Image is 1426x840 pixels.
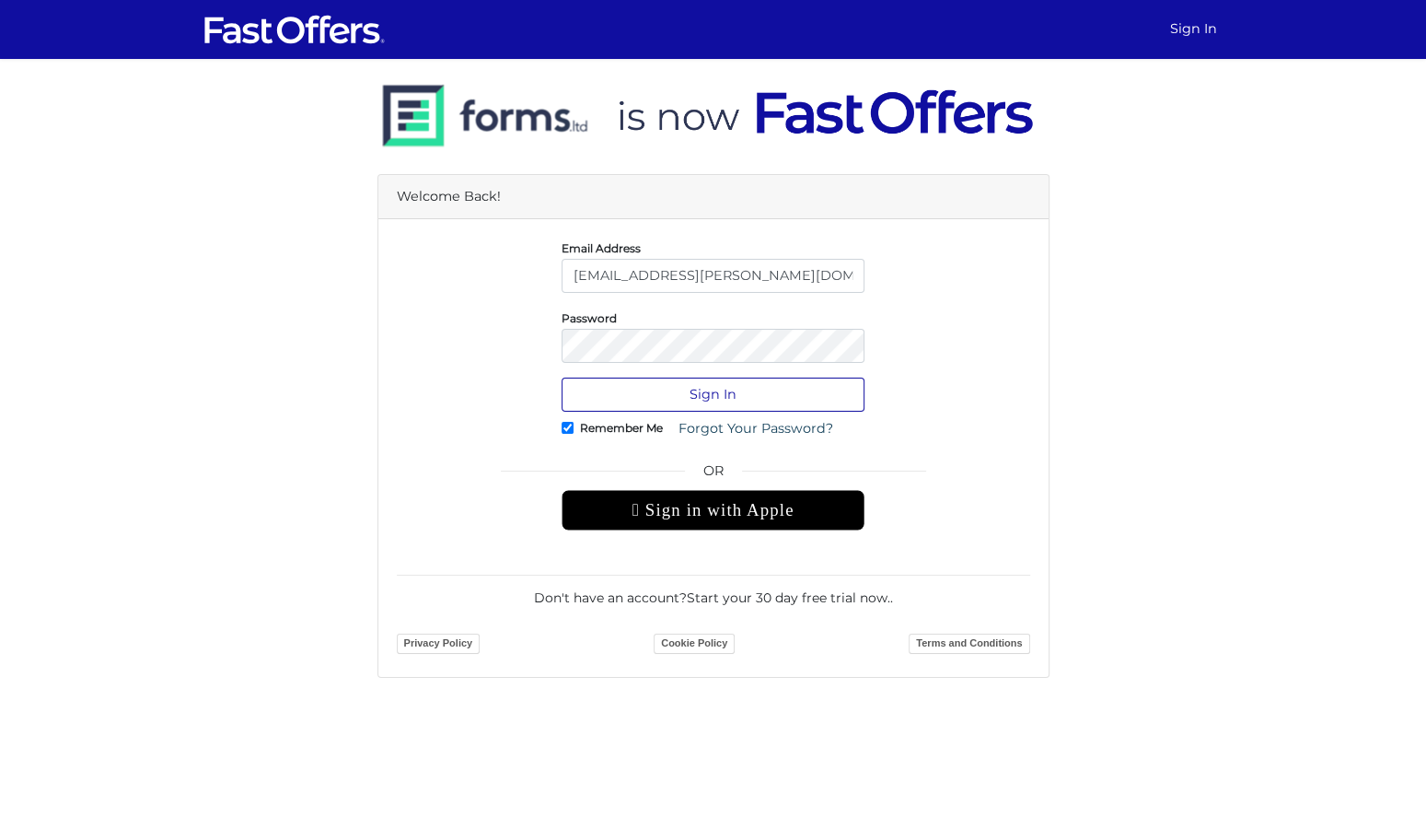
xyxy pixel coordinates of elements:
[397,575,1030,608] div: Don't have an account? .
[1163,11,1224,47] a: Sign In
[562,490,864,531] div: Sign in with Apple
[562,461,864,490] span: OR
[580,426,663,430] label: Remember Me
[562,316,617,321] label: Password
[909,634,1029,654] a: Terms and Conditions
[378,175,1049,219] div: Welcome Back!
[397,634,481,654] a: Privacy Policy
[687,589,890,606] a: Start your 30 day free trial now.
[562,378,864,412] button: Sign In
[562,246,641,251] label: Email Address
[654,634,735,654] a: Cookie Policy
[562,259,864,293] input: E-Mail
[667,412,845,446] a: Forgot Your Password?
